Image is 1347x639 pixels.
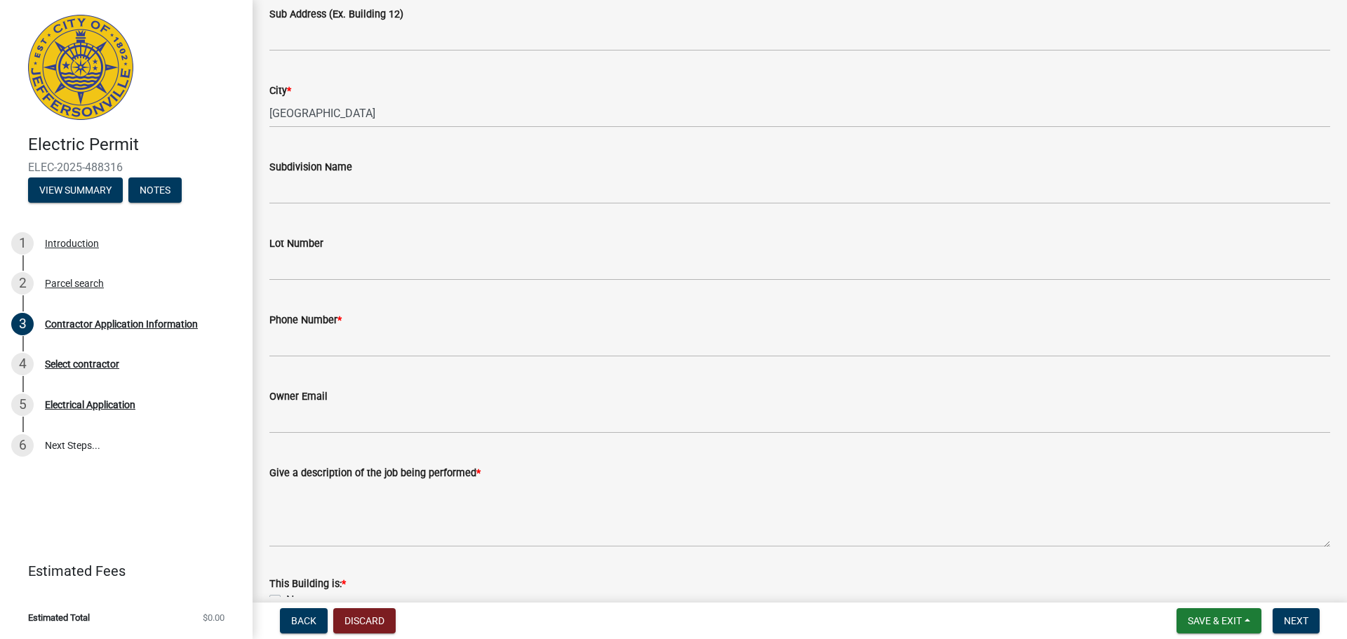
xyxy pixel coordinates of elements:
[45,319,198,329] div: Contractor Application Information
[11,232,34,255] div: 1
[11,434,34,457] div: 6
[28,177,123,203] button: View Summary
[11,313,34,335] div: 3
[28,135,241,155] h4: Electric Permit
[269,163,352,173] label: Subdivision Name
[45,238,99,248] div: Introduction
[1177,608,1261,633] button: Save & Exit
[45,359,119,369] div: Select contractor
[280,608,328,633] button: Back
[269,316,342,325] label: Phone Number
[11,557,230,585] a: Estimated Fees
[269,469,481,478] label: Give a description of the job being performed
[28,15,133,120] img: City of Jeffersonville, Indiana
[28,613,90,622] span: Estimated Total
[1188,615,1242,626] span: Save & Exit
[45,278,104,288] div: Parcel search
[269,392,328,402] label: Owner Email
[1273,608,1320,633] button: Next
[291,615,316,626] span: Back
[11,394,34,416] div: 5
[333,608,396,633] button: Discard
[269,239,323,249] label: Lot Number
[1284,615,1308,626] span: Next
[28,185,123,196] wm-modal-confirm: Summary
[269,579,346,589] label: This Building is:
[269,10,403,20] label: Sub Address (Ex. Building 12)
[45,400,135,410] div: Electrical Application
[128,185,182,196] wm-modal-confirm: Notes
[269,86,291,96] label: City
[28,161,224,174] span: ELEC-2025-488316
[286,592,308,609] label: New
[11,353,34,375] div: 4
[11,272,34,295] div: 2
[128,177,182,203] button: Notes
[203,613,224,622] span: $0.00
